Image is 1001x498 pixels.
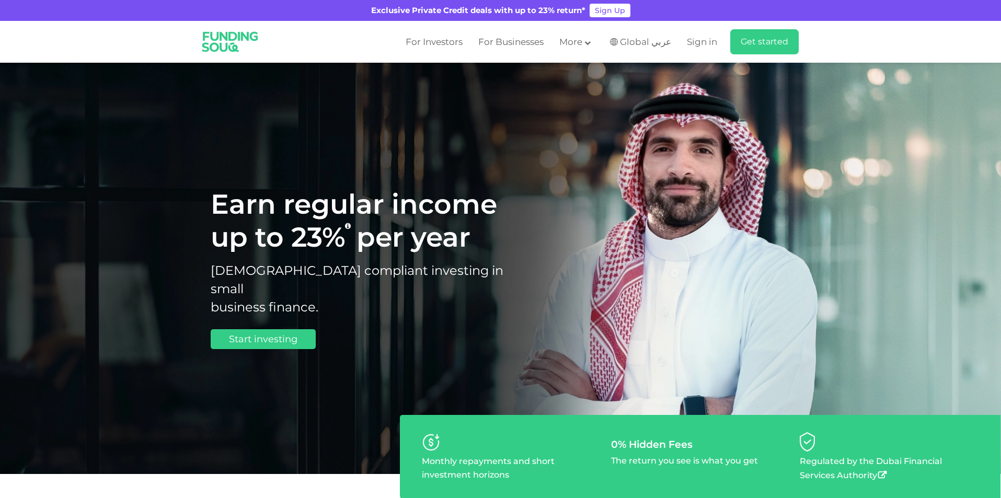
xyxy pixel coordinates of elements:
span: Global عربي [620,36,671,48]
img: Logo [195,23,266,61]
span: Start investing [229,333,297,345]
a: Sign in [684,33,717,51]
p: Regulated by the Dubai Financial Services Authority [800,455,979,482]
span: per year [356,221,470,253]
div: Exclusive Private Credit deals with up to 23% return* [371,5,585,17]
img: personaliseYourRisk [422,433,440,451]
a: Start investing [211,329,316,349]
span: More [559,37,582,47]
span: Get started [741,37,788,47]
span: Sign in [687,37,717,47]
a: For Businesses [476,33,546,51]
p: The return you see is what you get [611,454,758,468]
h2: [DEMOGRAPHIC_DATA] compliant investing in small business finance. [211,261,519,316]
i: 23% IRR (expected) ~ 15% Net yield (expected) [345,223,351,229]
a: Sign Up [590,4,630,17]
a: For Investors [403,33,465,51]
img: SA Flag [610,38,618,45]
span: Earn regular income up to 23% [211,188,497,253]
img: diversifyYourPortfolioByLending [800,432,815,451]
p: Monthly repayments and short investment horizons [422,455,601,482]
div: 0% Hidden Fees [611,438,790,450]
